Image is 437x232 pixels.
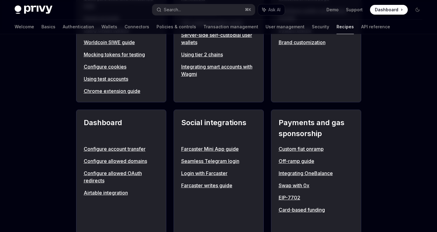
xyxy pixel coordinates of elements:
[125,19,149,34] a: Connectors
[279,182,354,189] a: Swap with 0x
[63,19,94,34] a: Authentication
[157,19,196,34] a: Policies & controls
[258,4,285,15] button: Ask AI
[84,63,159,70] a: Configure cookies
[181,117,256,139] h2: Social integrations
[84,170,159,184] a: Configure allowed OAuth redirects
[266,19,305,34] a: User management
[181,157,256,165] a: Seamless Telegram login
[279,145,354,153] a: Custom fiat onramp
[375,7,398,13] span: Dashboard
[279,206,354,213] a: Card-based funding
[337,19,354,34] a: Recipes
[279,117,354,139] h2: Payments and gas sponsorship
[361,19,390,34] a: API reference
[41,19,55,34] a: Basics
[181,31,256,46] a: Server-side self-custodial user wallets
[84,145,159,153] a: Configure account transfer
[84,189,159,196] a: Airtable integration
[84,157,159,165] a: Configure allowed domains
[279,194,354,201] a: EIP-7702
[279,39,354,46] a: Brand customization
[245,7,251,12] span: ⌘ K
[203,19,258,34] a: Transaction management
[181,170,256,177] a: Login with Farcaster
[152,4,255,15] button: Search...⌘K
[181,182,256,189] a: Farcaster writes guide
[84,39,159,46] a: Worldcoin SIWE guide
[15,19,34,34] a: Welcome
[346,7,363,13] a: Support
[84,75,159,83] a: Using test accounts
[84,117,159,139] h2: Dashboard
[84,87,159,95] a: Chrome extension guide
[279,157,354,165] a: Off-ramp guide
[279,170,354,177] a: Integrating OneBalance
[181,145,256,153] a: Farcaster Mini App guide
[84,51,159,58] a: Mocking tokens for testing
[413,5,422,15] button: Toggle dark mode
[181,51,256,58] a: Using tier 2 chains
[326,7,339,13] a: Demo
[15,5,52,14] img: dark logo
[370,5,408,15] a: Dashboard
[268,7,280,13] span: Ask AI
[312,19,329,34] a: Security
[181,63,256,78] a: Integrating smart accounts with Wagmi
[101,19,117,34] a: Wallets
[164,6,181,13] div: Search...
